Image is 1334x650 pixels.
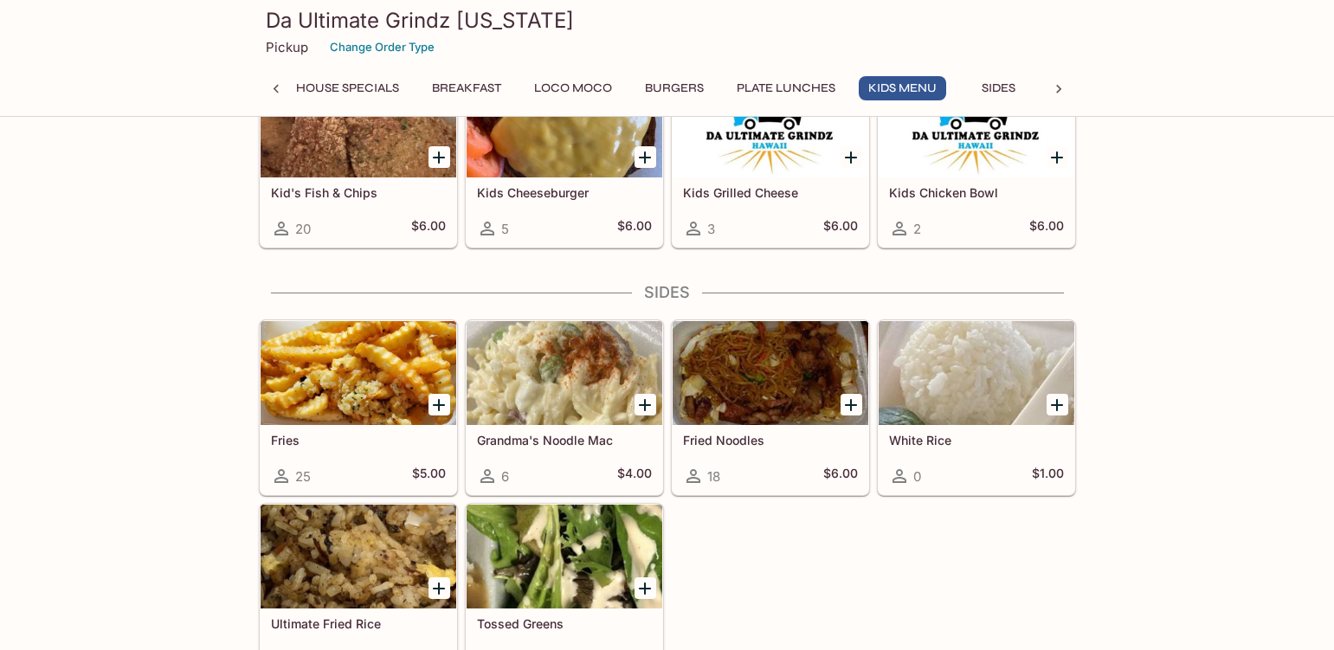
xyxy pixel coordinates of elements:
[673,74,868,177] div: Kids Grilled Cheese
[259,283,1076,302] h4: Sides
[266,7,1069,34] h3: Da Ultimate Grindz [US_STATE]
[635,577,656,599] button: Add Tossed Greens
[295,221,311,237] span: 20
[617,466,652,486] h5: $4.00
[466,320,663,495] a: Grandma's Noodle Mac6$4.00
[525,76,622,100] button: Loco Moco
[889,433,1064,447] h5: White Rice
[889,185,1064,200] h5: Kids Chicken Bowl
[271,616,446,631] h5: Ultimate Fried Rice
[841,394,862,415] button: Add Fried Noodles
[1047,146,1068,168] button: Add Kids Chicken Bowl
[635,76,713,100] button: Burgers
[879,74,1074,177] div: Kids Chicken Bowl
[261,505,456,608] div: Ultimate Fried Rice
[477,185,652,200] h5: Kids Cheeseburger
[477,433,652,447] h5: Grandma's Noodle Mac
[466,73,663,248] a: Kids Cheeseburger5$6.00
[467,74,662,177] div: Kids Cheeseburger
[859,76,946,100] button: Kids Menu
[683,433,858,447] h5: Fried Noodles
[261,74,456,177] div: Kid's Fish & Chips
[1047,394,1068,415] button: Add White Rice
[260,320,457,495] a: Fries25$5.00
[411,218,446,239] h5: $6.00
[878,73,1075,248] a: Kids Chicken Bowl2$6.00
[1029,218,1064,239] h5: $6.00
[271,185,446,200] h5: Kid's Fish & Chips
[501,221,509,237] span: 5
[1032,466,1064,486] h5: $1.00
[707,221,715,237] span: 3
[683,185,858,200] h5: Kids Grilled Cheese
[260,73,457,248] a: Kid's Fish & Chips20$6.00
[617,218,652,239] h5: $6.00
[878,320,1075,495] a: White Rice0$1.00
[635,394,656,415] button: Add Grandma's Noodle Mac
[287,76,409,100] button: House Specials
[295,468,311,485] span: 25
[823,466,858,486] h5: $6.00
[913,468,921,485] span: 0
[412,466,446,486] h5: $5.00
[635,146,656,168] button: Add Kids Cheeseburger
[960,76,1038,100] button: Sides
[913,221,921,237] span: 2
[477,616,652,631] h5: Tossed Greens
[727,76,845,100] button: Plate Lunches
[261,321,456,425] div: Fries
[823,218,858,239] h5: $6.00
[266,39,308,55] p: Pickup
[841,146,862,168] button: Add Kids Grilled Cheese
[467,505,662,608] div: Tossed Greens
[672,73,869,248] a: Kids Grilled Cheese3$6.00
[673,321,868,425] div: Fried Noodles
[322,34,442,61] button: Change Order Type
[429,146,450,168] button: Add Kid's Fish & Chips
[467,321,662,425] div: Grandma's Noodle Mac
[271,433,446,447] h5: Fries
[501,468,509,485] span: 6
[672,320,869,495] a: Fried Noodles18$6.00
[879,321,1074,425] div: White Rice
[422,76,511,100] button: Breakfast
[429,394,450,415] button: Add Fries
[429,577,450,599] button: Add Ultimate Fried Rice
[707,468,720,485] span: 18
